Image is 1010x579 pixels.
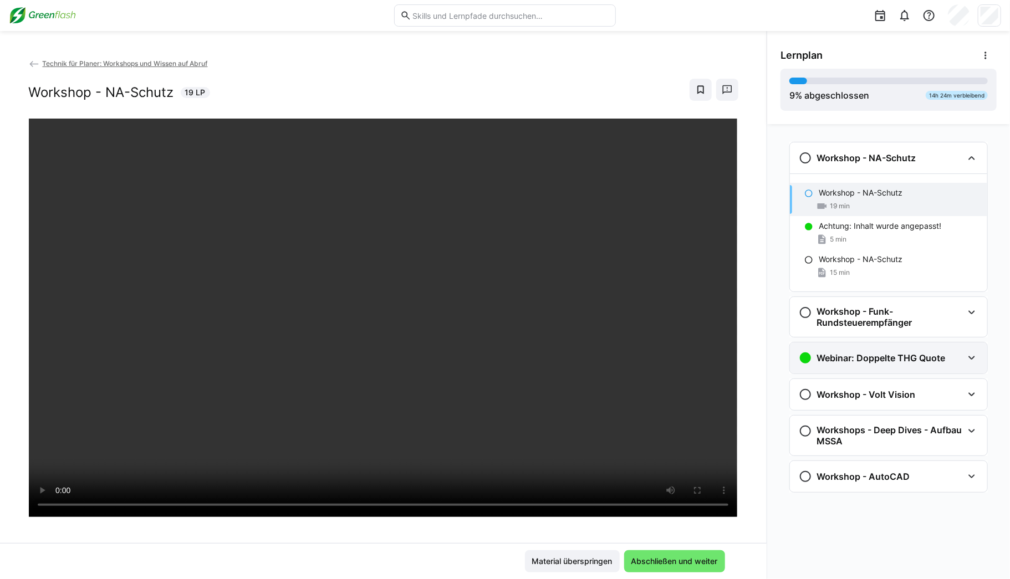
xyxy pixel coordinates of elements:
span: Technik für Planer: Workshops und Wissen auf Abruf [42,59,207,68]
a: Technik für Planer: Workshops und Wissen auf Abruf [29,59,208,68]
input: Skills und Lernpfade durchsuchen… [411,11,610,21]
button: Abschließen und weiter [624,550,725,572]
div: 14h 24m verbleibend [926,91,988,100]
span: Abschließen und weiter [630,556,720,567]
span: Lernplan [781,49,823,62]
span: Material überspringen [530,556,614,567]
div: % abgeschlossen [789,89,869,102]
span: 9 [789,90,795,101]
p: Achtung: Inhalt wurde angepasst! [819,221,941,232]
h2: Workshop - NA-Schutz [29,84,174,101]
h3: Workshop - Funk-Rundsteuerempfänger [817,306,963,328]
p: Workshop - NA-Schutz [819,187,902,198]
span: 19 min [830,202,850,211]
h3: Workshops - Deep Dives - Aufbau MSSA [817,424,963,447]
span: 5 min [830,235,846,244]
h3: Webinar: Doppelte THG Quote [817,352,945,363]
h3: Workshop - NA-Schutz [817,152,916,163]
button: Material überspringen [525,550,620,572]
h3: Workshop - AutoCAD [817,471,910,482]
span: 19 LP [185,87,206,98]
span: 15 min [830,268,850,277]
p: Workshop - NA-Schutz [819,254,902,265]
h3: Workshop - Volt Vision [817,389,915,400]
